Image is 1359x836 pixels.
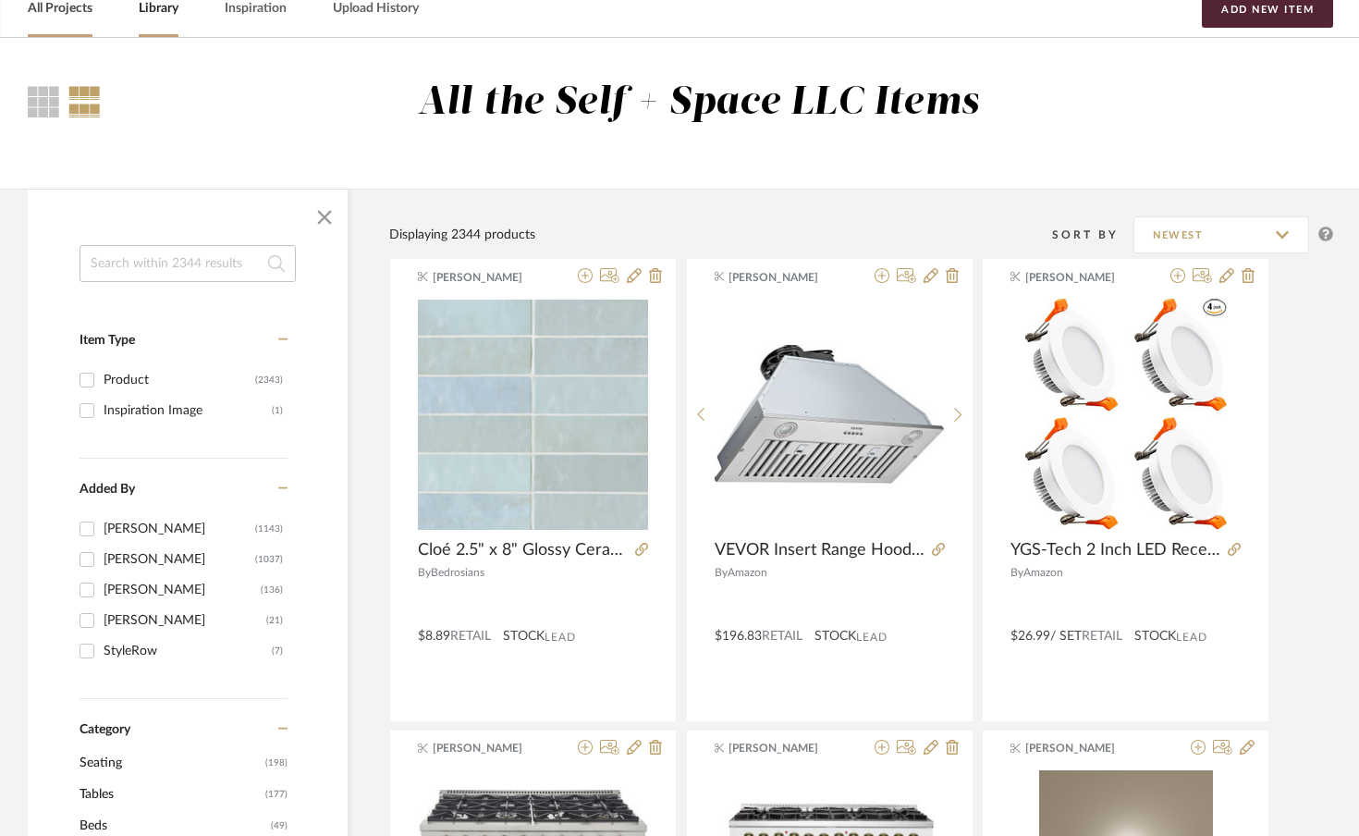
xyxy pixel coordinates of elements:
span: [PERSON_NAME] [1025,740,1142,756]
div: Sort By [1052,226,1133,244]
span: Tables [80,779,261,810]
div: [PERSON_NAME] [104,545,255,574]
span: By [715,567,728,578]
span: Lead [856,631,888,644]
span: Cloé 2.5" x 8" Glossy Ceramic Tile in Baby Blue [418,540,628,560]
span: $196.83 [715,630,762,643]
span: Category [80,722,130,738]
span: Lead [545,631,576,644]
img: YGS-Tech 2 Inch LED Recessed Lighting, Dimmable Downlight 3W(35W Halogen Equivalent), CRI80, 3000... [1025,299,1227,530]
span: STOCK [1134,627,1176,646]
div: Inspiration Image [104,396,272,425]
span: STOCK [503,627,545,646]
div: (1037) [255,545,283,574]
button: Close [306,199,343,236]
img: Cloé 2.5" x 8" Glossy Ceramic Tile in Baby Blue [418,300,648,530]
div: (21) [266,606,283,635]
div: Product [104,365,255,395]
div: All the Self + Space LLC Items [418,80,979,127]
span: YGS-Tech 2 Inch LED Recessed Lighting, Dimmable Downlight 3W(35W Halogen Equivalent), CRI80, 3000... [1010,540,1220,560]
span: Seating [80,747,261,779]
span: [PERSON_NAME] [433,269,549,286]
span: Retail [762,630,802,643]
div: (2343) [255,365,283,395]
div: (1) [272,396,283,425]
input: Search within 2344 results [80,245,296,282]
img: VEVOR Insert Range Hood, 800CFM 3-Speed, 30 Inch Stainless Steel Built-in Kitchen Vent with Push ... [715,345,944,485]
span: By [1010,567,1023,578]
div: Displaying 2344 products [389,225,535,245]
div: (1143) [255,514,283,544]
span: [PERSON_NAME] [433,740,549,756]
span: $26.99 [1010,630,1050,643]
span: Retail [1082,630,1122,643]
span: By [418,567,431,578]
span: [PERSON_NAME] [728,269,845,286]
div: [PERSON_NAME] [104,514,255,544]
span: $8.89 [418,630,450,643]
div: 0 [418,299,648,530]
span: Retail [450,630,491,643]
span: VEVOR Insert Range Hood, 800CFM 3-Speed, 30 Inch Stainless Steel Built-in Kitchen Vent with Push ... [715,540,924,560]
span: (198) [265,748,288,778]
span: / Set [1050,630,1082,643]
span: Bedrosians [431,567,484,578]
div: StyleRow [104,636,272,666]
div: (136) [261,575,283,605]
span: Item Type [80,334,135,347]
span: Added By [80,483,135,496]
div: [PERSON_NAME] [104,606,266,635]
span: Lead [1176,631,1207,644]
span: (177) [265,780,288,809]
div: [PERSON_NAME] [104,575,261,605]
div: (7) [272,636,283,666]
span: Amazon [728,567,767,578]
span: STOCK [814,627,856,646]
span: Amazon [1023,567,1063,578]
span: [PERSON_NAME] [728,740,845,756]
span: [PERSON_NAME] [1025,269,1142,286]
